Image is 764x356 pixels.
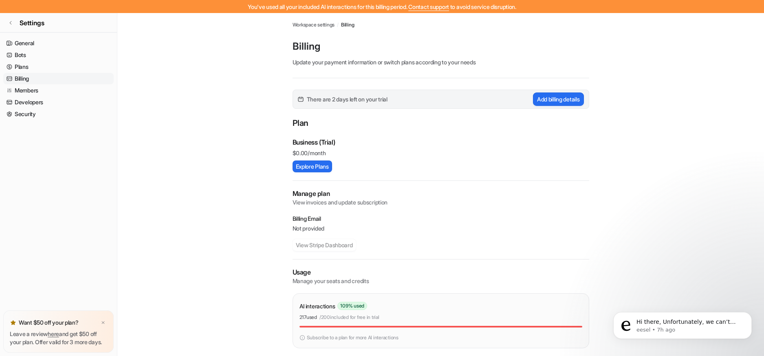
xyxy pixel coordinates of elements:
[3,37,114,49] a: General
[3,108,114,120] a: Security
[48,330,59,337] a: here
[293,149,589,157] p: $ 0.00/month
[3,61,114,73] a: Plans
[293,117,589,131] p: Plan
[299,314,317,321] p: 217 used
[293,198,589,207] p: View invoices and update subscription
[3,73,114,84] a: Billing
[293,268,589,277] p: Usage
[293,224,589,233] p: Not provided
[101,320,106,325] img: x
[307,334,399,341] p: Subscribe to a plan for more AI interactions
[3,97,114,108] a: Developers
[298,97,304,102] img: calender-icon.svg
[319,314,379,321] p: / 200 included for free in trial
[293,277,589,285] p: Manage your seats and credits
[408,3,449,10] span: Contact support
[19,319,79,327] p: Want $50 off your plan?
[10,330,107,346] p: Leave a review and get $50 off your plan. Offer valid for 3 more days.
[293,160,332,172] button: Explore Plans
[337,21,339,29] span: /
[293,215,589,223] p: Billing Email
[293,58,589,66] p: Update your payment information or switch plans according to your needs
[533,92,584,106] button: Add billing details
[307,95,388,103] span: There are 2 days left on your trial
[601,295,764,352] iframe: Intercom notifications message
[337,302,367,310] span: 109 % used
[293,21,335,29] a: Workspace settings
[293,239,356,251] button: View Stripe Dashboard
[3,49,114,61] a: Bots
[293,137,335,147] p: Business (Trial)
[20,18,44,28] span: Settings
[341,21,354,29] a: Billing
[293,40,589,53] p: Billing
[293,189,589,198] h2: Manage plan
[3,85,114,96] a: Members
[10,319,16,326] img: star
[299,302,335,310] p: AI interactions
